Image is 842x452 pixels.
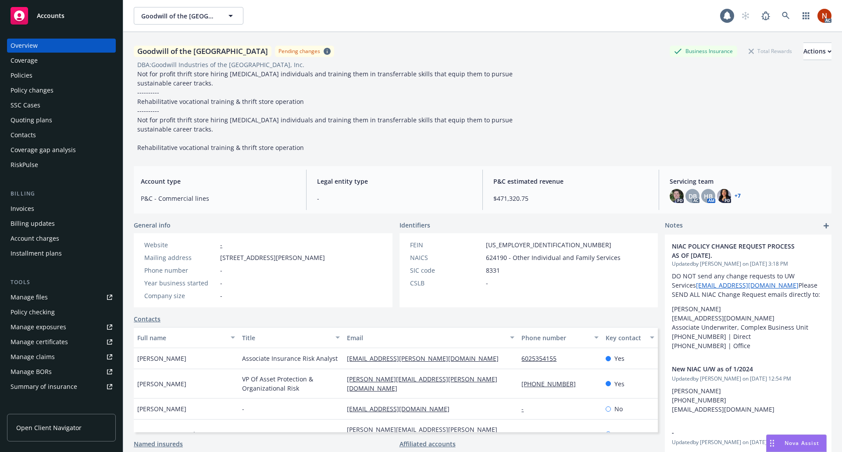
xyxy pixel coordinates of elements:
[11,217,55,231] div: Billing updates
[134,314,161,324] a: Contacts
[141,177,296,186] span: Account type
[7,39,116,53] a: Overview
[521,380,583,388] a: [PHONE_NUMBER]
[7,53,116,68] a: Coverage
[7,4,116,28] a: Accounts
[410,253,482,262] div: NAICS
[672,375,824,383] span: Updated by [PERSON_NAME] on [DATE] 12:54 PM
[767,435,778,452] div: Drag to move
[11,290,48,304] div: Manage files
[410,266,482,275] div: SIC code
[144,291,217,300] div: Company size
[7,202,116,216] a: Invoices
[7,246,116,260] a: Installment plans
[7,278,116,287] div: Tools
[11,305,55,319] div: Policy checking
[7,305,116,319] a: Policy checking
[7,320,116,334] span: Manage exposures
[689,192,697,201] span: DB
[518,327,602,348] button: Phone number
[137,430,225,439] span: [PERSON_NAME] (PlanSource)
[239,327,343,348] button: Title
[11,83,54,97] div: Policy changes
[521,354,564,363] a: 6025354155
[766,434,827,452] button: Nova Assist
[11,39,38,53] div: Overview
[817,9,831,23] img: photo
[7,365,116,379] a: Manage BORs
[242,333,330,342] div: Title
[137,354,186,363] span: [PERSON_NAME]
[317,177,472,186] span: Legal entity type
[220,266,222,275] span: -
[16,423,82,432] span: Open Client Navigator
[347,375,497,392] a: [PERSON_NAME][EMAIL_ADDRESS][PERSON_NAME][DOMAIN_NAME]
[7,231,116,246] a: Account charges
[672,428,802,437] span: -
[672,271,824,299] p: DO NOT send any change requests to UW Services Please SEND ALL NIAC Change Request emails directl...
[7,158,116,172] a: RiskPulse
[134,439,183,448] a: Named insureds
[737,7,754,25] a: Start snowing
[242,374,340,393] span: VP Of Asset Protection & Organizational Risk
[11,158,38,172] div: RiskPulse
[7,189,116,198] div: Billing
[275,46,334,57] span: Pending changes
[803,43,831,60] button: Actions
[797,7,815,25] a: Switch app
[670,189,684,203] img: photo
[665,221,683,231] span: Notes
[785,439,819,447] span: Nova Assist
[665,357,831,421] div: New NIAC U/W as of 1/2024Updatedby [PERSON_NAME] on [DATE] 12:54 PM[PERSON_NAME] [PHONE_NUMBER] [...
[134,46,271,57] div: Goodwill of the [GEOGRAPHIC_DATA]
[670,46,737,57] div: Business Insurance
[7,290,116,304] a: Manage files
[400,221,430,230] span: Identifiers
[134,221,171,230] span: General info
[606,333,645,342] div: Key contact
[486,266,500,275] span: 8331
[11,335,68,349] div: Manage certificates
[486,278,488,288] span: -
[7,380,116,394] a: Summary of insurance
[220,241,222,249] a: -
[11,128,36,142] div: Contacts
[614,354,624,363] span: Yes
[137,404,186,413] span: [PERSON_NAME]
[757,7,774,25] a: Report a Bug
[7,217,116,231] a: Billing updates
[144,240,217,249] div: Website
[821,221,831,231] a: add
[220,278,222,288] span: -
[11,113,52,127] div: Quoting plans
[665,235,831,357] div: NIAC POLICY CHANGE REQUEST PROCESS AS OF [DATE].Updatedby [PERSON_NAME] on [DATE] 3:18 PMDO NOT s...
[11,320,66,334] div: Manage exposures
[521,430,531,438] a: -
[278,47,320,55] div: Pending changes
[717,189,731,203] img: photo
[7,350,116,364] a: Manage claims
[144,266,217,275] div: Phone number
[7,113,116,127] a: Quoting plans
[7,83,116,97] a: Policy changes
[672,260,824,268] span: Updated by [PERSON_NAME] on [DATE] 3:18 PM
[614,379,624,388] span: Yes
[670,177,824,186] span: Servicing team
[7,143,116,157] a: Coverage gap analysis
[744,46,796,57] div: Total Rewards
[521,405,531,413] a: -
[704,192,713,201] span: HB
[11,365,52,379] div: Manage BORs
[134,7,243,25] button: Goodwill of the [GEOGRAPHIC_DATA]
[242,404,244,413] span: -
[672,386,824,414] p: [PERSON_NAME] [PHONE_NUMBER] [EMAIL_ADDRESS][DOMAIN_NAME]
[672,364,802,374] span: New NIAC U/W as of 1/2024
[137,333,225,342] div: Full name
[7,68,116,82] a: Policies
[614,430,623,439] span: No
[486,253,621,262] span: 624190 - Other Individual and Family Services
[777,7,795,25] a: Search
[134,327,239,348] button: Full name
[347,333,505,342] div: Email
[220,291,222,300] span: -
